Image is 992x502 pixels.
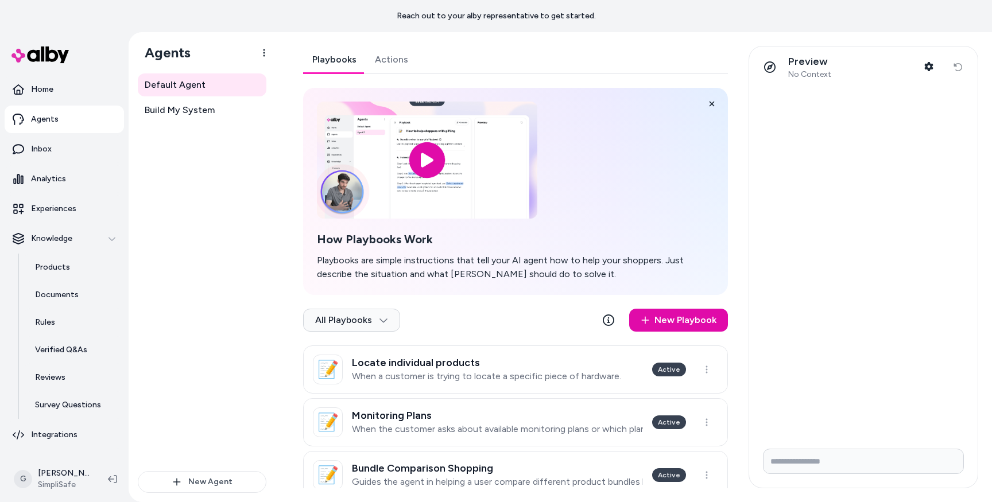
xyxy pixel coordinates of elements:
button: G[PERSON_NAME]SimpliSafe [7,461,99,497]
p: Products [35,262,70,273]
div: Active [652,468,686,482]
span: G [14,470,32,488]
p: Experiences [31,203,76,215]
input: Write your prompt here [763,449,964,474]
p: Reach out to your alby representative to get started. [397,10,596,22]
a: Products [24,254,124,281]
div: Active [652,415,686,429]
a: New Playbook [629,309,728,332]
a: Experiences [5,195,124,223]
h2: How Playbooks Work [317,232,714,247]
p: Survey Questions [35,399,101,411]
button: All Playbooks [303,309,400,332]
p: Analytics [31,173,66,185]
button: New Agent [138,471,266,493]
p: When the customer asks about available monitoring plans or which plan is right for them. [352,423,643,435]
p: [PERSON_NAME] [38,468,90,479]
p: Verified Q&As [35,344,87,356]
img: alby Logo [11,46,69,63]
a: Rules [24,309,124,336]
div: Active [652,363,686,376]
a: Analytics [5,165,124,193]
span: SimpliSafe [38,479,90,491]
span: No Context [788,69,831,80]
p: Preview [788,55,831,68]
p: Playbooks are simple instructions that tell your AI agent how to help your shoppers. Just describ... [317,254,714,281]
h3: Bundle Comparison Shopping [352,462,643,474]
a: Verified Q&As [24,336,124,364]
h3: Monitoring Plans [352,410,643,421]
a: 📝Monitoring PlansWhen the customer asks about available monitoring plans or which plan is right f... [303,398,728,446]
p: Documents [35,289,79,301]
a: 📝Bundle Comparison ShoppingGuides the agent in helping a user compare different product bundles b... [303,451,728,499]
a: Reviews [24,364,124,391]
a: Default Agent [138,73,266,96]
p: Inbox [31,143,52,155]
button: Knowledge [5,225,124,252]
span: Build My System [145,103,215,117]
h1: Agents [135,44,191,61]
div: 📝 [313,407,343,437]
span: All Playbooks [315,314,388,326]
span: Default Agent [145,78,206,92]
a: Actions [366,46,417,73]
div: 📝 [313,460,343,490]
p: Agents [31,114,59,125]
a: Integrations [5,421,124,449]
p: Rules [35,317,55,328]
a: Survey Questions [24,391,124,419]
a: 📝Locate individual productsWhen a customer is trying to locate a specific piece of hardware.Active [303,345,728,394]
p: Guides the agent in helping a user compare different product bundles based on their specific crit... [352,476,643,488]
a: Build My System [138,99,266,122]
div: 📝 [313,355,343,384]
p: Reviews [35,372,65,383]
p: When a customer is trying to locate a specific piece of hardware. [352,371,621,382]
p: Home [31,84,53,95]
a: Agents [5,106,124,133]
h3: Locate individual products [352,357,621,368]
a: Inbox [5,135,124,163]
a: Home [5,76,124,103]
a: Playbooks [303,46,366,73]
p: Knowledge [31,233,72,244]
a: Documents [24,281,124,309]
p: Integrations [31,429,77,441]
